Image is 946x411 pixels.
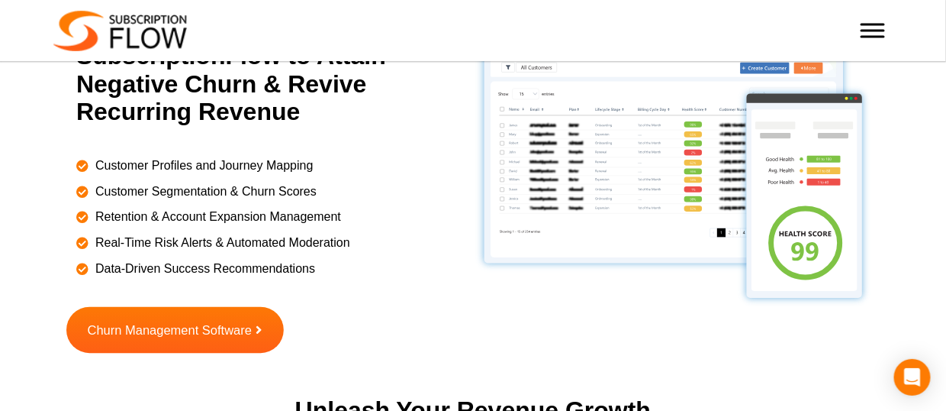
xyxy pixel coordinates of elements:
[92,235,350,253] span: Real-Time Risk Alerts & Automated Moderation
[92,183,317,201] span: Customer Segmentation & Churn Scores
[92,261,315,279] span: Data-Driven Success Recommendations
[861,23,885,37] button: Toggle Menu
[76,14,427,126] h2: Find Customer Insight in SubscriptionFlow to Attain Negative Churn & Revive Recurring Revenue
[66,308,284,354] a: Churn Management Software
[92,209,341,227] span: Retention & Account Expansion Management
[894,359,931,396] div: Open Intercom Messenger
[92,157,313,175] span: Customer Profiles and Journey Mapping
[53,11,187,51] img: Subscriptionflow
[473,18,874,309] img: Customer-Health-Score
[88,325,253,338] span: Churn Management Software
